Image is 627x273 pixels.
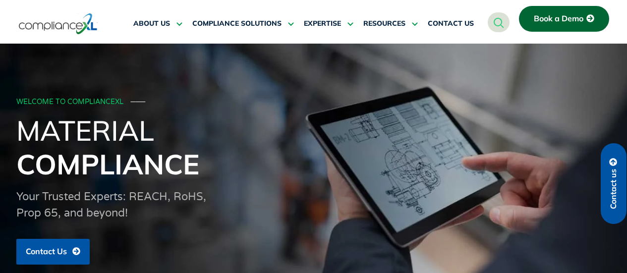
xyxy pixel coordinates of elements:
[16,190,206,219] span: Your Trusted Experts: REACH, RoHS, Prop 65, and beyond!
[534,14,583,23] span: Book a Demo
[16,239,90,265] a: Contact Us
[192,19,282,28] span: COMPLIANCE SOLUTIONS
[133,19,170,28] span: ABOUT US
[131,98,146,106] span: ───
[363,19,405,28] span: RESOURCES
[601,143,627,224] a: Contact us
[363,12,418,36] a: RESOURCES
[488,12,510,32] a: navsearch-button
[609,169,618,209] span: Contact us
[133,12,182,36] a: ABOUT US
[19,12,98,35] img: logo-one.svg
[304,12,353,36] a: EXPERTISE
[304,19,341,28] span: EXPERTISE
[16,113,611,181] h1: Material
[192,12,294,36] a: COMPLIANCE SOLUTIONS
[16,98,608,107] div: WELCOME TO COMPLIANCEXL
[519,6,609,32] a: Book a Demo
[428,19,474,28] span: CONTACT US
[16,147,199,181] span: Compliance
[428,12,474,36] a: CONTACT US
[26,247,67,256] span: Contact Us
